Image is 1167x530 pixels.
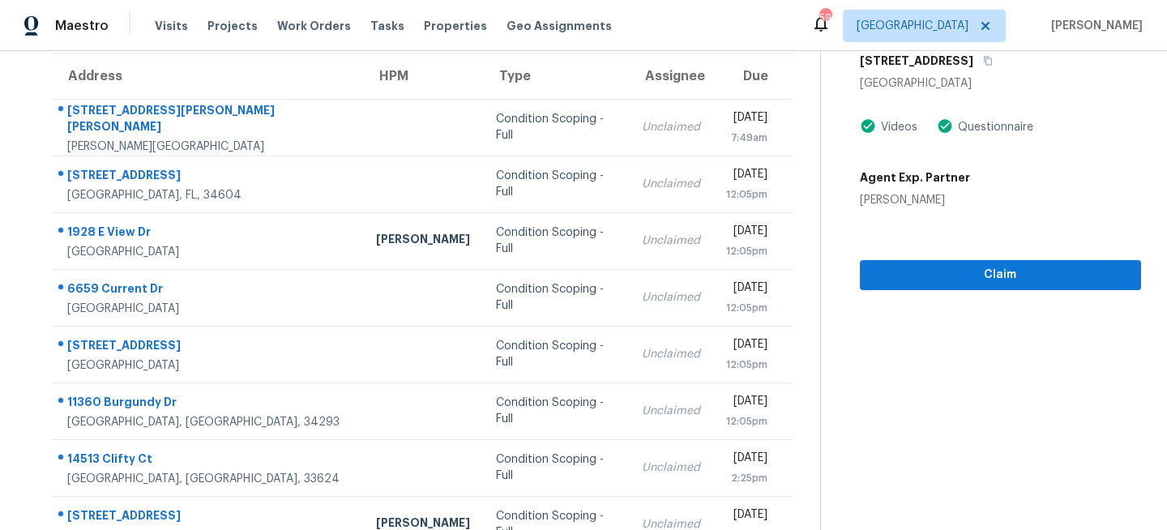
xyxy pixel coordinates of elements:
[860,260,1141,290] button: Claim
[726,506,767,527] div: [DATE]
[67,102,350,139] div: [STREET_ADDRESS][PERSON_NAME][PERSON_NAME]
[55,18,109,34] span: Maestro
[376,231,470,251] div: [PERSON_NAME]
[726,186,767,203] div: 12:05pm
[726,450,767,470] div: [DATE]
[67,139,350,155] div: [PERSON_NAME][GEOGRAPHIC_DATA]
[507,18,612,34] span: Geo Assignments
[1045,18,1143,34] span: [PERSON_NAME]
[424,18,487,34] span: Properties
[67,507,350,528] div: [STREET_ADDRESS]
[496,395,617,427] div: Condition Scoping - Full
[496,281,617,314] div: Condition Scoping - Full
[370,20,404,32] span: Tasks
[726,336,767,357] div: [DATE]
[713,53,793,99] th: Due
[860,75,1141,92] div: [GEOGRAPHIC_DATA]
[860,169,970,186] h5: Agent Exp. Partner
[496,168,617,200] div: Condition Scoping - Full
[726,393,767,413] div: [DATE]
[642,176,700,192] div: Unclaimed
[67,337,350,357] div: [STREET_ADDRESS]
[496,111,617,143] div: Condition Scoping - Full
[726,166,767,186] div: [DATE]
[726,109,767,130] div: [DATE]
[67,394,350,414] div: 11360 Burgundy Dr
[642,233,700,249] div: Unclaimed
[726,357,767,373] div: 12:05pm
[726,243,767,259] div: 12:05pm
[860,118,876,135] img: Artifact Present Icon
[726,223,767,243] div: [DATE]
[857,18,968,34] span: [GEOGRAPHIC_DATA]
[726,280,767,300] div: [DATE]
[642,346,700,362] div: Unclaimed
[876,119,917,135] div: Videos
[155,18,188,34] span: Visits
[642,119,700,135] div: Unclaimed
[67,244,350,260] div: [GEOGRAPHIC_DATA]
[67,357,350,374] div: [GEOGRAPHIC_DATA]
[67,414,350,430] div: [GEOGRAPHIC_DATA], [GEOGRAPHIC_DATA], 34293
[496,338,617,370] div: Condition Scoping - Full
[726,470,767,486] div: 2:25pm
[67,167,350,187] div: [STREET_ADDRESS]
[819,10,831,26] div: 59
[207,18,258,34] span: Projects
[483,53,630,99] th: Type
[642,403,700,419] div: Unclaimed
[277,18,351,34] span: Work Orders
[496,224,617,257] div: Condition Scoping - Full
[953,119,1033,135] div: Questionnaire
[873,265,1128,285] span: Claim
[642,289,700,306] div: Unclaimed
[726,413,767,430] div: 12:05pm
[860,192,970,208] div: [PERSON_NAME]
[937,118,953,135] img: Artifact Present Icon
[67,301,350,317] div: [GEOGRAPHIC_DATA]
[726,130,767,146] div: 7:49am
[67,187,350,203] div: [GEOGRAPHIC_DATA], FL, 34604
[973,46,995,75] button: Copy Address
[363,53,483,99] th: HPM
[67,471,350,487] div: [GEOGRAPHIC_DATA], [GEOGRAPHIC_DATA], 33624
[629,53,713,99] th: Assignee
[67,280,350,301] div: 6659 Current Dr
[52,53,363,99] th: Address
[642,459,700,476] div: Unclaimed
[860,53,973,69] h5: [STREET_ADDRESS]
[67,224,350,244] div: 1928 E View Dr
[496,451,617,484] div: Condition Scoping - Full
[67,451,350,471] div: 14513 Clifty Ct
[726,300,767,316] div: 12:05pm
